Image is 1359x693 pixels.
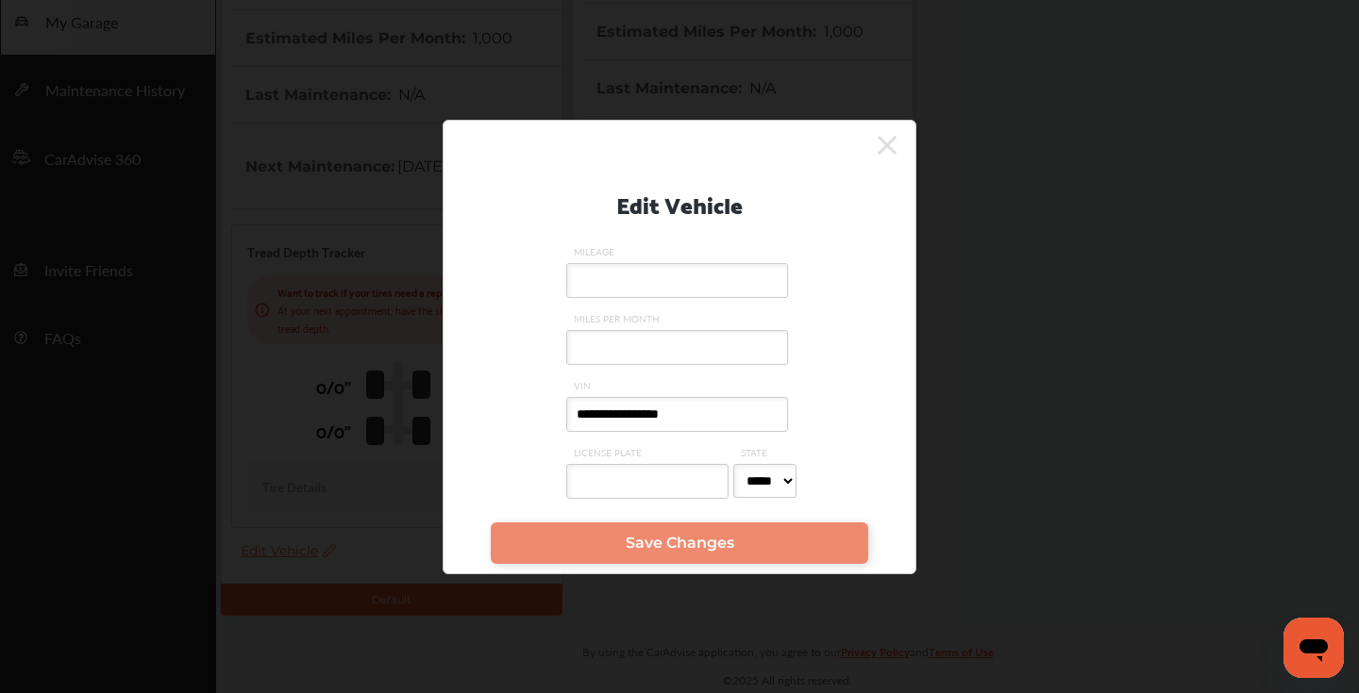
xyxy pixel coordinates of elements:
[566,312,793,325] span: MILES PER MONTH
[566,397,788,432] input: VIN
[566,464,729,499] input: LICENSE PLATE
[566,263,788,298] input: MILEAGE
[566,330,788,365] input: MILES PER MONTH
[491,522,868,564] a: Save Changes
[566,379,793,392] span: VIN
[733,446,801,459] span: STATE
[566,245,793,258] span: MILEAGE
[1283,618,1344,678] iframe: Button to launch messaging window
[616,184,743,223] p: Edit Vehicle
[566,446,733,459] span: LICENSE PLATE
[626,534,734,552] span: Save Changes
[733,464,797,498] select: STATE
